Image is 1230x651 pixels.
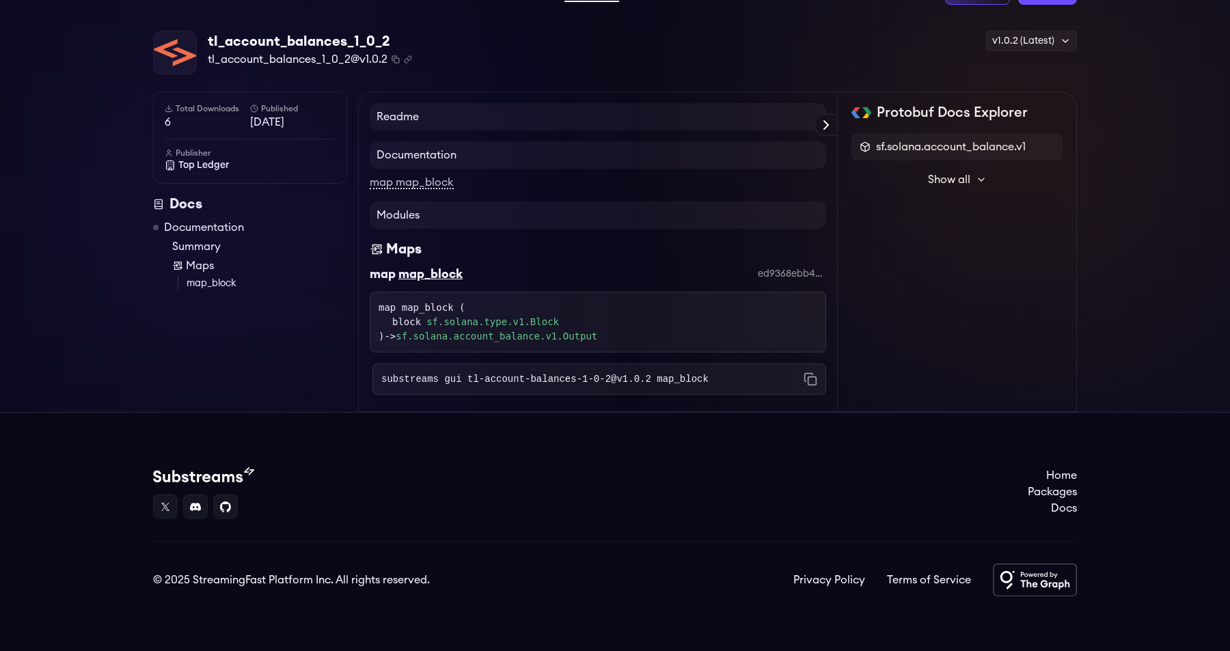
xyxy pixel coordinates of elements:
[172,258,347,274] a: Maps
[392,55,400,64] button: Copy package name and version
[384,331,597,342] span: ->
[178,158,229,172] span: Top Ledger
[404,55,412,64] button: Copy .spkg link to clipboard
[381,372,709,386] code: substreams gui tl-account-balances-1-0-2@v1.0.2 map_block
[370,177,454,189] a: map map_block
[370,103,826,130] h4: Readme
[172,238,347,255] a: Summary
[793,572,865,588] a: Privacy Policy
[153,572,430,588] div: © 2025 StreamingFast Platform Inc. All rights reserved.
[887,572,971,588] a: Terms of Service
[154,31,196,74] img: Package Logo
[165,158,336,172] a: Top Ledger
[851,107,871,118] img: Protobuf
[208,32,412,51] div: tl_account_balances_1_0_2
[370,264,396,283] div: map
[164,219,244,236] a: Documentation
[1028,467,1077,484] a: Home
[426,315,559,329] a: sf.solana.type.v1.Block
[386,240,422,259] div: Maps
[370,202,826,229] h4: Modules
[208,51,387,68] span: tl_account_balances_1_0_2@v1.0.2
[165,148,336,158] h6: Publisher
[1028,500,1077,516] a: Docs
[250,114,336,130] span: [DATE]
[153,195,347,214] div: Docs
[851,166,1063,193] button: Show all
[153,467,254,484] img: Substream's logo
[370,240,383,259] img: Maps icon
[928,171,970,188] span: Show all
[187,277,347,290] a: map_block
[165,103,250,114] h6: Total Downloads
[804,372,817,386] button: Copy command to clipboard
[370,141,826,169] h4: Documentation
[250,103,336,114] h6: Published
[986,31,1077,51] div: v1.0.2 (Latest)
[398,264,463,283] div: map_block
[758,267,826,281] div: ed9368ebb433ccfa3206a5096eb867abeae048eb
[876,139,1026,155] span: sf.solana.account_balance.v1
[379,301,817,344] div: map map_block ( )
[877,103,1028,122] h2: Protobuf Docs Explorer
[1028,484,1077,500] a: Packages
[392,315,817,329] div: block
[993,564,1077,596] img: Powered by The Graph
[165,114,250,130] span: 6
[172,260,183,271] img: Map icon
[396,331,597,342] a: sf.solana.account_balance.v1.Output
